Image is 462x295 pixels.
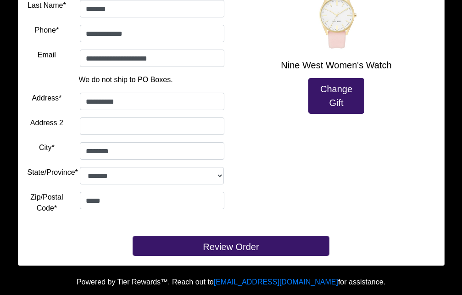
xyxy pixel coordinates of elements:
a: [EMAIL_ADDRESS][DOMAIN_NAME] [214,278,338,286]
label: Address 2 [30,117,63,128]
a: Change Gift [308,78,365,114]
label: Email [38,50,56,61]
span: Powered by Tier Rewards™. Reach out to for assistance. [77,278,385,286]
label: State/Province* [28,167,78,178]
p: We do not ship to PO Boxes. [34,74,217,85]
h5: Nine West Women's Watch [238,60,435,71]
button: Review Order [133,236,329,256]
label: City* [39,142,55,153]
label: Phone* [35,25,59,36]
label: Zip/Postal Code* [28,192,67,214]
label: Address* [32,93,61,104]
